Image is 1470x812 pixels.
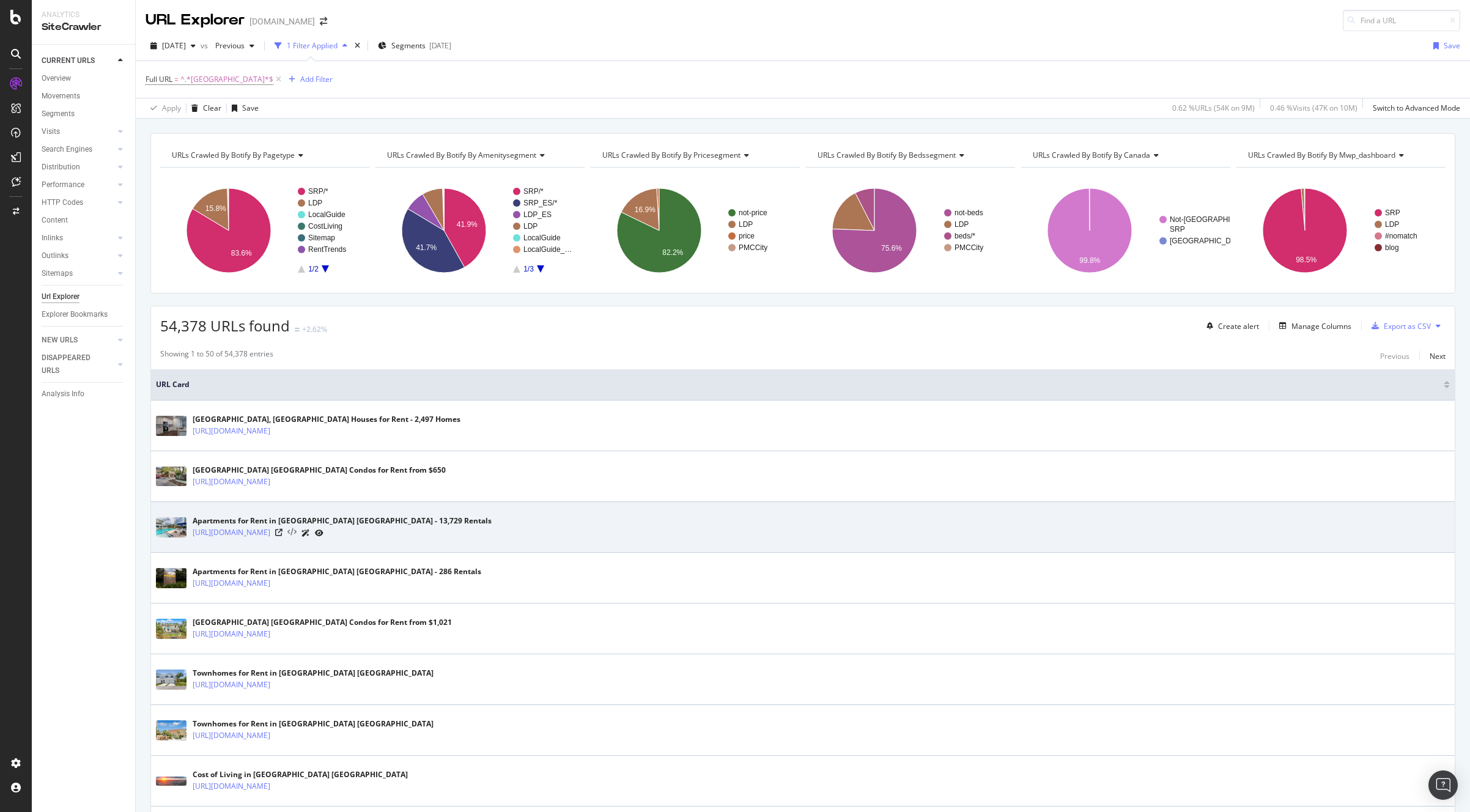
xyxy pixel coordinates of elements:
span: URLs Crawled By Botify By mwp_dashboard [1248,150,1395,160]
div: Open Intercom Messenger [1428,770,1458,800]
a: [URL][DOMAIN_NAME] [193,729,270,742]
a: Movements [42,90,127,103]
div: Search Engines [42,143,92,156]
span: Segments [391,40,426,51]
div: Showing 1 to 50 of 54,378 entries [160,349,273,363]
div: 0.46 % Visits ( 47K on 10M ) [1270,103,1357,113]
a: DISAPPEARED URLS [42,352,114,377]
a: Content [42,214,127,227]
img: main image [156,517,187,537]
span: Previous [210,40,245,51]
h4: URLs Crawled By Botify By pricesegment [600,146,789,165]
div: [DATE] [429,40,451,51]
span: URLs Crawled By Botify By canada [1033,150,1150,160]
text: LocalGuide [523,234,561,242]
div: [DOMAIN_NAME] [249,15,315,28]
a: Search Engines [42,143,114,156]
div: SiteCrawler [42,20,125,34]
a: [URL][DOMAIN_NAME] [193,628,270,640]
text: SRP [1170,225,1185,234]
img: main image [156,568,187,588]
div: Clear [203,103,221,113]
a: Inlinks [42,232,114,245]
a: [URL][DOMAIN_NAME] [193,780,270,792]
div: Manage Columns [1291,321,1351,331]
text: not-beds [955,209,983,217]
text: 99.8% [1079,256,1100,265]
div: Add Filter [300,74,333,84]
h4: URLs Crawled By Botify By canada [1030,146,1219,165]
button: Segments[DATE] [373,36,456,56]
div: Save [242,103,259,113]
button: Manage Columns [1274,319,1351,333]
div: Analytics [42,10,125,20]
img: main image [156,619,187,639]
span: URL Card [156,379,1441,390]
text: SRP_ES/* [523,199,558,207]
span: URLs Crawled By Botify By bedssegment [818,150,956,160]
a: NEW URLS [42,334,114,347]
text: RentTrends [308,245,346,254]
text: PMCCity [955,243,983,252]
text: Sitemap [308,234,335,242]
div: Outlinks [42,249,68,262]
button: Previous [210,36,259,56]
h4: URLs Crawled By Botify By pagetype [169,146,358,165]
div: A chart. [160,177,368,284]
text: 83.6% [231,249,252,257]
span: URLs Crawled By Botify By pagetype [172,150,295,160]
text: LocalGuide_… [523,245,572,254]
text: LDP [523,222,537,231]
div: Apartments for Rent in [GEOGRAPHIC_DATA] [GEOGRAPHIC_DATA] - 286 Rentals [193,566,481,577]
a: Analysis Info [42,388,127,400]
div: Next [1430,351,1446,361]
span: Full URL [146,74,172,84]
a: [URL][DOMAIN_NAME] [193,425,270,437]
div: Create alert [1218,321,1259,331]
span: 2025 Aug. 22nd [162,40,186,51]
div: Export as CSV [1384,321,1431,331]
text: Not-[GEOGRAPHIC_DATA]- [1170,215,1263,224]
div: HTTP Codes [42,196,83,209]
div: Performance [42,179,84,191]
text: 41.9% [457,220,478,229]
img: main image [156,416,187,436]
a: CURRENT URLS [42,54,114,67]
div: times [352,40,363,52]
a: HTTP Codes [42,196,114,209]
div: DISAPPEARED URLS [42,352,103,377]
h4: URLs Crawled By Botify By bedssegment [815,146,1004,165]
a: [URL][DOMAIN_NAME] [193,476,270,488]
text: LDP [955,220,969,229]
a: Distribution [42,161,114,174]
div: Apply [162,103,181,113]
a: Visits [42,125,114,138]
text: LDP [1385,220,1399,229]
svg: A chart. [375,177,583,284]
div: CURRENT URLS [42,54,95,67]
button: Export as CSV [1367,316,1431,336]
div: A chart. [1021,177,1230,284]
div: Content [42,214,68,227]
div: 1 Filter Applied [287,40,338,51]
text: beds/* [955,232,975,240]
span: URLs Crawled By Botify By pricesegment [602,150,741,160]
button: Save [1428,36,1460,56]
div: Apartments for Rent in [GEOGRAPHIC_DATA] [GEOGRAPHIC_DATA] - 13,729 Rentals [193,515,492,526]
div: Inlinks [42,232,63,245]
button: [DATE] [146,36,201,56]
svg: A chart. [591,177,799,284]
a: Sitemaps [42,267,114,280]
div: A chart. [1236,177,1446,284]
span: URLs Crawled By Botify By amenitysegment [387,150,536,160]
text: 15.8% [205,204,226,213]
a: Url Explorer [42,290,127,303]
img: main image [156,467,187,486]
button: Switch to Advanced Mode [1368,98,1460,118]
text: not-price [739,209,767,217]
div: Switch to Advanced Mode [1373,103,1460,113]
div: Analysis Info [42,388,84,400]
text: SRP/* [523,187,544,196]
